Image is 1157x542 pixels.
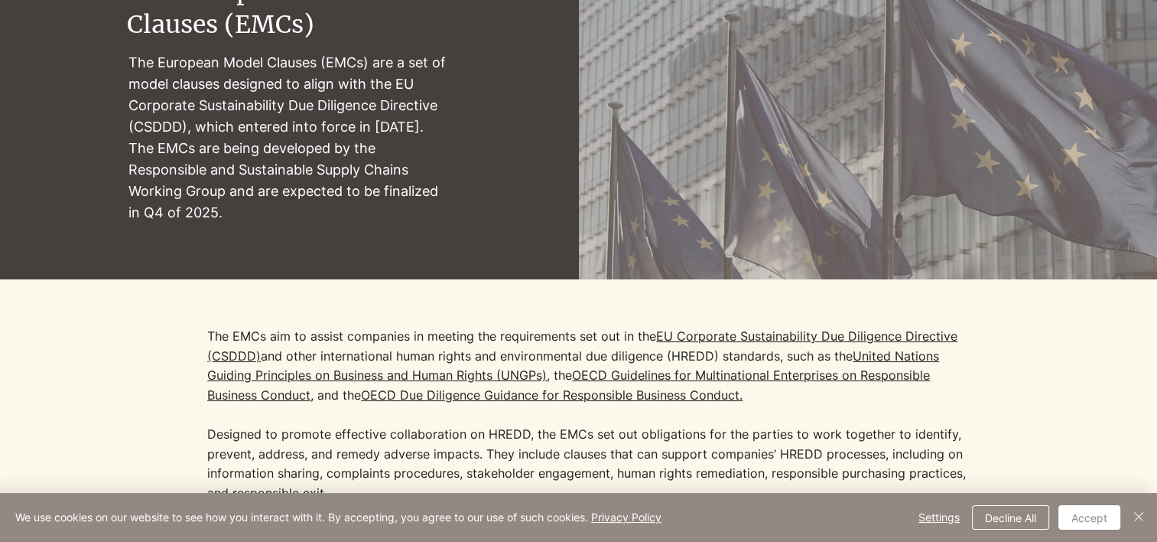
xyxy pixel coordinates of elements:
[207,367,930,403] a: OECD Guidelines for Multinational Enterprises on Responsible Business Conduct
[207,327,972,503] p: The EMCs aim to assist companies in meeting the requirements set out in the and other internation...
[1129,505,1148,530] button: Close
[361,387,743,403] a: OECD Due Diligence Guidance for Responsible Business Conduct.
[918,506,960,529] span: Settings
[15,511,661,524] span: We use cookies on our website to see how you interact with it. By accepting, you agree to our use...
[1058,505,1120,530] button: Accept
[591,511,661,524] a: Privacy Policy
[128,52,453,224] p: The European Model Clauses (EMCs) are a set of model clauses designed to align with the EU Corpor...
[1129,508,1148,526] img: Close
[207,328,957,364] a: EU Corporate Sustainability Due Diligence Directive (CSDDD)
[972,505,1049,530] button: Decline All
